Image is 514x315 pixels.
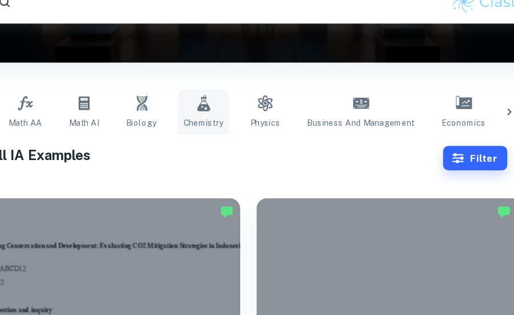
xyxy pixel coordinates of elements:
[483,190,495,201] div: Premium
[38,139,422,157] h1: All IA Examples
[203,115,236,126] span: Chemistry
[420,115,458,126] span: Economics
[491,146,514,169] button: Filter
[422,140,476,161] button: Filter
[467,190,479,201] img: Marked
[259,115,284,126] span: Physics
[154,115,180,126] span: Biology
[307,115,398,126] span: Business and Management
[106,115,131,126] span: Math AI
[233,190,245,201] img: Marked
[428,7,500,30] img: Clastify logo
[55,115,83,126] span: Math AA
